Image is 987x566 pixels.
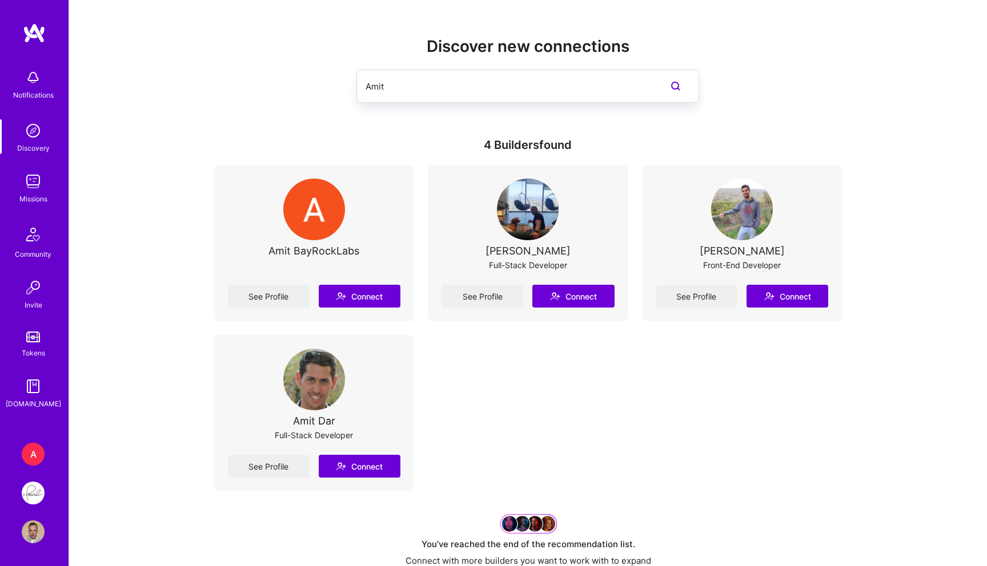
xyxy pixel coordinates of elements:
i: icon Connect [336,291,346,301]
div: Missions [19,193,47,205]
div: [DOMAIN_NAME] [6,398,61,410]
div: [PERSON_NAME] [486,245,571,257]
a: See Profile [228,455,310,478]
a: See Profile [228,285,310,308]
div: A [22,443,45,466]
div: Notifications [13,89,54,101]
div: Discovery [17,142,50,154]
a: Pearl: Product Team [19,482,47,504]
img: User Avatar [711,179,773,240]
a: User Avatar [19,520,47,543]
img: discovery [22,119,45,142]
button: Connect [319,455,400,478]
img: guide book [22,375,45,398]
a: See Profile [442,285,523,308]
img: Grow your network [500,514,557,533]
img: tokens [26,331,40,342]
h2: Discover new connections [214,37,842,56]
img: User Avatar [497,179,559,240]
a: See Profile [656,285,737,308]
i: icon Connect [764,291,775,301]
div: Front-End Developer [703,259,781,271]
img: logo [23,23,46,43]
img: Community [19,221,47,248]
i: icon SearchPurple [669,79,683,93]
img: User Avatar [283,349,345,410]
div: Amit Dar [293,415,335,427]
div: Tokens [22,347,45,359]
a: A [19,443,47,466]
img: User Avatar [283,179,345,240]
div: 4 Builders found [214,139,842,151]
img: bell [22,66,45,89]
button: Connect [532,285,614,308]
div: Amit BayRockLabs [268,245,359,257]
i: icon Connect [336,461,346,471]
img: User Avatar [22,520,45,543]
div: [PERSON_NAME] [700,245,785,257]
div: Full-Stack Developer [489,259,567,271]
button: Connect [747,285,828,308]
div: Full-Stack Developer [275,429,353,441]
img: Invite [22,276,45,299]
button: Connect [319,285,400,308]
img: Pearl: Product Team [22,482,45,504]
img: teamwork [22,170,45,193]
input: Search builders by name [366,72,644,101]
div: Community [15,248,51,260]
div: You’ve reached the end of the recommendation list. [422,538,635,550]
i: icon Connect [550,291,560,301]
div: Invite [25,299,42,311]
